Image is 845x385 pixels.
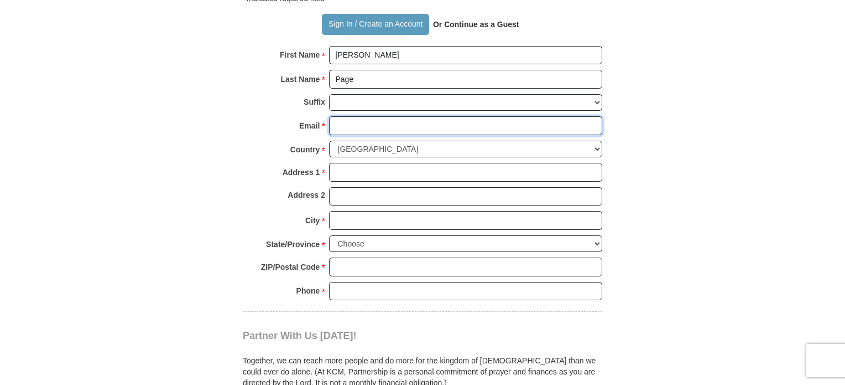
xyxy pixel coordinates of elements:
[243,330,357,341] span: Partner With Us [DATE]!
[288,187,325,203] strong: Address 2
[433,20,519,29] strong: Or Continue as a Guest
[290,142,320,157] strong: Country
[296,283,320,299] strong: Phone
[322,14,429,35] button: Sign In / Create an Account
[261,259,320,275] strong: ZIP/Postal Code
[281,71,320,87] strong: Last Name
[305,213,320,228] strong: City
[283,165,320,180] strong: Address 1
[299,118,320,134] strong: Email
[280,47,320,63] strong: First Name
[304,94,325,110] strong: Suffix
[266,237,320,252] strong: State/Province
